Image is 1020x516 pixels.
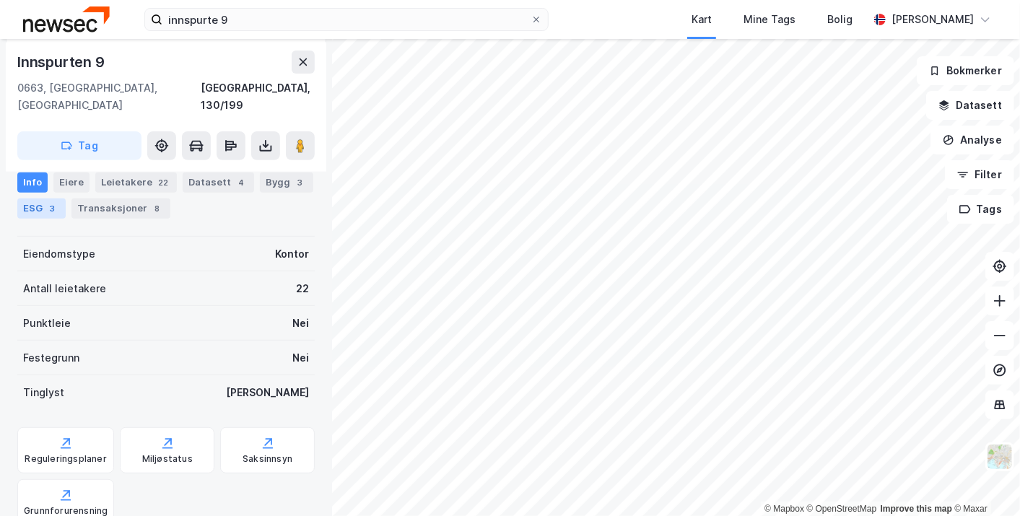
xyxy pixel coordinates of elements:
div: ESG [17,198,66,218]
div: Leietakere [95,172,177,192]
button: Tags [947,195,1014,224]
button: Datasett [926,91,1014,120]
button: Tag [17,131,141,160]
div: 8 [150,201,165,215]
div: Punktleie [23,315,71,332]
div: 4 [234,175,248,189]
img: newsec-logo.f6e21ccffca1b3a03d2d.png [23,6,110,32]
div: [PERSON_NAME] [892,11,974,28]
div: 0663, [GEOGRAPHIC_DATA], [GEOGRAPHIC_DATA] [17,79,201,114]
div: Eiere [53,172,90,192]
div: Nei [292,315,309,332]
input: Søk på adresse, matrikkel, gårdeiere, leietakere eller personer [162,9,531,30]
a: Mapbox [764,504,804,514]
button: Filter [945,160,1014,189]
div: 22 [296,280,309,297]
div: Eiendomstype [23,245,95,263]
div: Bygg [260,172,313,192]
div: [GEOGRAPHIC_DATA], 130/199 [201,79,315,114]
div: Kontrollprogram for chat [948,447,1020,516]
div: [PERSON_NAME] [226,384,309,401]
div: Mine Tags [744,11,795,28]
div: 3 [45,201,60,215]
a: Improve this map [881,504,952,514]
div: Kontor [275,245,309,263]
div: 3 [293,175,308,189]
button: Bokmerker [917,56,1014,85]
iframe: Chat Widget [948,447,1020,516]
div: Kart [692,11,712,28]
div: Transaksjoner [71,198,170,218]
div: Reguleringsplaner [25,453,107,465]
div: Nei [292,349,309,367]
div: Datasett [183,172,254,192]
div: Bolig [827,11,853,28]
img: Z [986,443,1014,471]
div: Tinglyst [23,384,64,401]
div: Info [17,172,48,192]
div: Miljøstatus [142,453,193,465]
div: Saksinnsyn [243,453,292,465]
div: Festegrunn [23,349,79,367]
button: Analyse [930,126,1014,154]
div: Antall leietakere [23,280,106,297]
div: 22 [155,175,171,189]
div: Innspurten 9 [17,51,108,74]
a: OpenStreetMap [807,504,877,514]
